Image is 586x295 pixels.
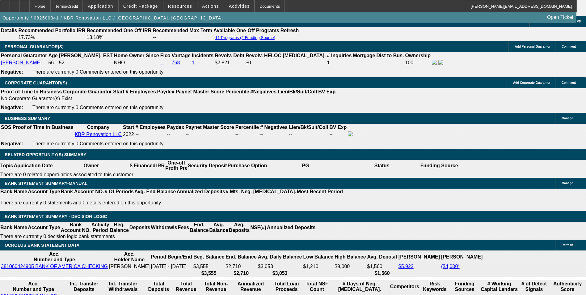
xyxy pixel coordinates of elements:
th: Most Recent Period [297,189,343,195]
b: Mortgage [353,53,375,58]
th: [PERSON_NAME] [441,251,483,263]
th: Details [1,28,17,34]
span: -- [135,132,139,137]
th: Avg. Deposits [229,222,250,233]
th: Deposits [129,222,151,233]
th: Total Revenue [173,281,200,293]
th: [PERSON_NAME] [398,251,440,263]
span: Credit Package [123,4,158,9]
span: Resources [168,4,192,9]
th: Acc. Number and Type [1,281,66,293]
th: Avg. Balance [209,222,228,233]
b: Ownership [405,53,431,58]
span: Refresh [562,243,573,247]
th: Competitors [390,281,419,293]
th: # Working Capital Lenders [480,281,519,293]
span: There are currently 0 Comments entered on this opportunity [32,141,163,146]
b: # Employees [126,89,156,94]
a: [PERSON_NAME] [1,60,42,65]
td: 100 [405,59,431,66]
th: SOS [1,124,12,130]
td: -- [167,131,184,138]
td: $9,000 [334,263,366,270]
td: NHO [114,59,159,66]
th: Application Date [13,160,53,172]
div: -- [185,132,234,137]
p: There are currently 0 statements and 0 details entered on this opportunity [0,200,343,206]
th: $1,560 [367,270,398,276]
span: Bank Statement Summary - Decision Logic [5,214,107,219]
th: $ Financed [129,160,156,172]
span: Application [88,4,113,9]
span: BANK STATEMENT SUMMARY-MANUAL [5,181,87,186]
b: Home Owner Since [114,53,159,58]
td: 2022 [123,131,134,138]
th: End. Balance [225,251,257,263]
th: Withdrawls [150,222,177,233]
b: # Negatives [260,125,288,130]
button: Credit Package [119,0,163,12]
div: -- [260,132,288,137]
th: Avg. End Balance [134,189,176,195]
b: Revolv. HELOC [MEDICAL_DATA]. [246,53,326,58]
th: Account Type [27,189,61,195]
td: $2,710 [225,263,257,270]
th: Avg. Daily Balance [258,251,302,263]
th: Purchase Option [227,160,267,172]
th: $2,710 [225,270,257,276]
th: Authenticity Score [550,281,585,293]
b: Negative: [1,141,23,146]
span: Add Personal Guarantor [515,45,550,48]
th: One-off Profit Pts [165,160,188,172]
td: 1 [327,59,352,66]
img: facebook-icon.png [348,131,353,136]
span: Comment [562,81,576,84]
th: Annualized Deposits [176,189,225,195]
span: Comment [562,45,576,48]
a: KBR Renovation LLC [75,132,122,137]
span: There are currently 0 Comments entered on this opportunity [32,69,163,75]
a: $5,922 [398,264,414,269]
b: [PERSON_NAME]. EST [59,53,113,58]
span: RELATED OPPORTUNITY(S) SUMMARY [5,152,86,157]
b: BV Exp [329,125,347,130]
th: # Mts. Neg. [MEDICAL_DATA]. [226,189,297,195]
td: 56 [48,59,58,66]
td: $0 [245,59,326,66]
th: PG [267,160,344,172]
b: Negative: [1,69,23,75]
td: -- [376,59,404,66]
td: -- [152,34,213,41]
th: Available One-Off Programs [213,28,280,34]
b: #Negatives [251,89,277,94]
th: Recommended One Off IRR [86,28,152,34]
th: $3,555 [193,270,225,276]
b: Personal Guarantor [1,53,47,58]
th: Bank Account NO. [61,222,91,233]
th: Funding Sources [450,281,479,293]
td: -- [353,59,376,66]
th: $3,053 [258,270,302,276]
td: -- [289,131,328,138]
th: # Of Periods [104,189,134,195]
th: Owner [53,160,129,172]
span: Manage [562,182,573,185]
b: Incidents [192,53,213,58]
b: # Employees [135,125,166,130]
b: Paynet Master Score [176,89,224,94]
th: Period Begin/End [151,251,192,263]
td: No Corporate Guarantor(s) Exist [1,96,338,102]
th: NSF(#) [250,222,267,233]
b: Paydex [167,125,184,130]
a: 1 [192,60,195,65]
td: -- [329,131,347,138]
span: OCROLUS BANK STATEMENT DATA [5,243,79,248]
td: 13.18% [86,34,152,41]
span: BUSINESS SUMMARY [5,116,50,121]
button: 11 Programs (2 Funding Source) [213,35,277,40]
td: $1,560 [367,263,398,270]
b: Lien/Bk/Suit/Coll [278,89,317,94]
th: Refresh [280,28,299,34]
b: Age [48,53,57,58]
th: Acc. Holder Name [109,251,150,263]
